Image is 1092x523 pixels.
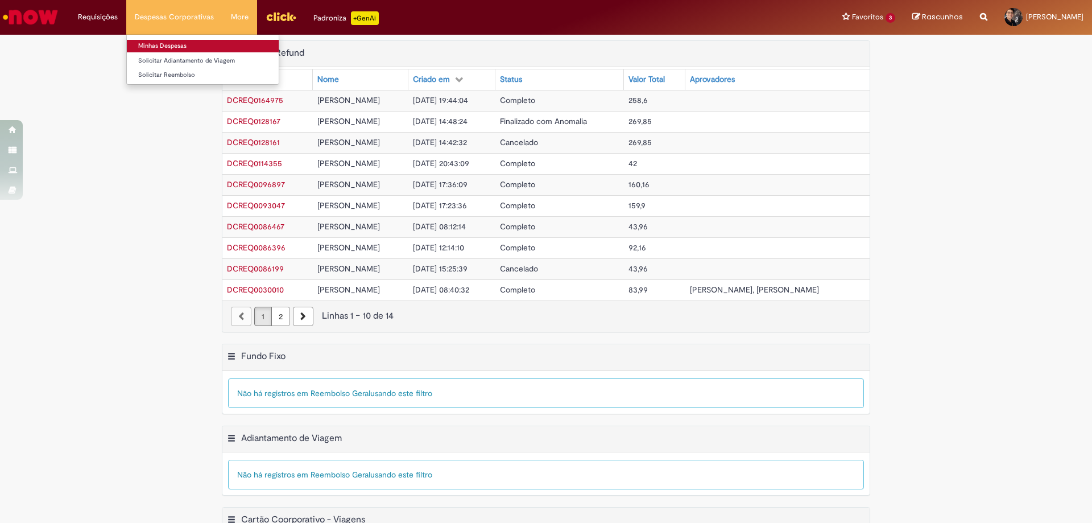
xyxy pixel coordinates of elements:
span: [PERSON_NAME] [317,263,380,274]
span: Cancelado [500,263,538,274]
a: Solicitar Reembolso [127,69,279,81]
span: [PERSON_NAME] [317,179,380,190]
span: usando este filtro [370,470,432,480]
a: Página 2 [271,307,290,326]
ul: Despesas Corporativas [126,34,279,85]
span: 258,6 [628,95,648,105]
span: DCREQ0086467 [227,221,284,232]
div: Criado em [413,74,450,85]
span: [PERSON_NAME] [317,95,380,105]
span: 3 [886,13,895,23]
div: Padroniza [313,11,379,25]
a: Página 1 [254,307,272,326]
span: 83,99 [628,285,648,295]
a: Abrir Registro: DCREQ0093047 [227,200,285,211]
a: Abrir Registro: DCREQ0128167 [227,116,280,126]
span: Completo [500,221,535,232]
div: Não há registros em Reembolso Geral [228,378,864,408]
p: +GenAi [351,11,379,25]
a: Abrir Registro: DCREQ0114355 [227,158,282,168]
span: [DATE] 20:43:09 [413,158,469,168]
span: 92,16 [628,242,646,253]
a: Abrir Registro: DCREQ0086199 [227,263,284,274]
div: Status [500,74,522,85]
div: Nome [317,74,339,85]
span: [DATE] 14:42:32 [413,137,467,147]
nav: paginação [222,300,870,332]
span: Rascunhos [922,11,963,22]
div: Linhas 1 − 10 de 14 [231,310,861,323]
span: 42 [628,158,637,168]
span: [DATE] 17:23:36 [413,200,467,211]
span: Completo [500,285,535,295]
button: Adiantamento de Viagem Menu de contexto [227,433,236,447]
a: Solicitar Adiantamento de Viagem [127,55,279,67]
span: 269,85 [628,116,652,126]
span: DCREQ0128161 [227,137,280,147]
div: Valor Total [628,74,665,85]
a: Abrir Registro: DCREQ0096897 [227,179,285,190]
button: Fundo Fixo Menu de contexto [227,351,236,365]
span: [PERSON_NAME] [317,285,380,295]
span: Completo [500,158,535,168]
span: Finalizado com Anomalia [500,116,587,126]
a: Minhas Despesas [127,40,279,52]
img: click_logo_yellow_360x200.png [266,8,296,25]
span: Completo [500,179,535,190]
span: Completo [500,242,535,253]
img: ServiceNow [1,6,60,28]
span: [PERSON_NAME] [317,158,380,168]
div: Aprovadores [690,74,735,85]
span: 43,96 [628,221,648,232]
span: Completo [500,200,535,211]
span: More [231,11,249,23]
span: [PERSON_NAME] [317,200,380,211]
span: [DATE] 12:14:10 [413,242,464,253]
span: DCREQ0096897 [227,179,285,190]
div: Não há registros em Reembolso Geral [228,460,864,489]
span: Despesas Corporativas [135,11,214,23]
span: DCREQ0086396 [227,242,286,253]
a: Abrir Registro: DCREQ0030010 [227,285,284,295]
a: Rascunhos [912,12,963,23]
a: Abrir Registro: DCREQ0164975 [227,95,283,105]
span: 43,96 [628,263,648,274]
span: [DATE] 15:25:39 [413,263,468,274]
span: [DATE] 08:12:14 [413,221,466,232]
span: [PERSON_NAME], [PERSON_NAME] [690,285,819,295]
span: [DATE] 08:40:32 [413,285,469,295]
span: DCREQ0030010 [227,285,284,295]
span: [DATE] 17:36:09 [413,179,468,190]
span: Favoritos [852,11,883,23]
h2: Fundo Fixo [241,351,286,362]
span: Completo [500,95,535,105]
a: Abrir Registro: DCREQ0128161 [227,137,280,147]
span: [PERSON_NAME] [1026,12,1083,22]
a: Próxima página [293,307,313,326]
span: [DATE] 14:48:24 [413,116,468,126]
span: DCREQ0128167 [227,116,280,126]
span: [DATE] 19:44:04 [413,95,468,105]
span: DCREQ0086199 [227,263,284,274]
span: DCREQ0114355 [227,158,282,168]
span: Requisições [78,11,118,23]
span: 269,85 [628,137,652,147]
span: DCREQ0093047 [227,200,285,211]
span: [PERSON_NAME] [317,116,380,126]
span: [PERSON_NAME] [317,242,380,253]
span: usando este filtro [370,388,432,398]
a: Abrir Registro: DCREQ0086396 [227,242,286,253]
h2: Adiantamento de Viagem [241,433,342,444]
span: 160,16 [628,179,650,190]
span: DCREQ0164975 [227,95,283,105]
a: Abrir Registro: DCREQ0086467 [227,221,284,232]
span: [PERSON_NAME] [317,221,380,232]
span: [PERSON_NAME] [317,137,380,147]
span: Cancelado [500,137,538,147]
span: 159,9 [628,200,646,211]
